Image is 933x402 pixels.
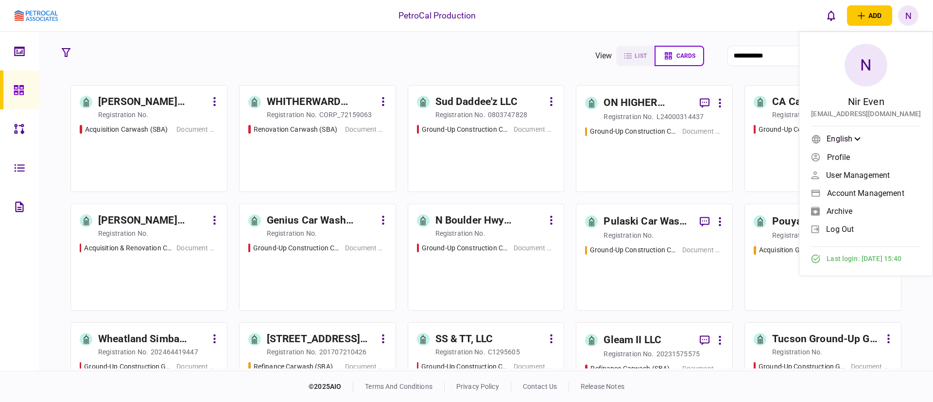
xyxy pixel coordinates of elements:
a: terms and conditions [365,383,432,390]
div: Refinance Carwash (SBA) [590,364,670,374]
div: registration no. [604,112,654,122]
div: [EMAIL_ADDRESS][DOMAIN_NAME] [811,109,921,119]
span: Account management [827,189,904,197]
div: Document Collection [682,126,724,137]
div: Sud Daddee'z LLC [435,94,518,110]
div: registration no. [267,347,317,357]
img: client company logo [15,10,58,21]
div: Document Collection [514,362,555,372]
div: Ground-Up Construction Carwash [422,243,509,253]
a: archive [811,204,921,218]
div: Document Collection [682,245,724,255]
div: Renovation Carwash (SBA) [254,124,337,135]
a: Account management [811,186,921,200]
div: Document Collection [176,243,218,253]
div: Document Collection [514,124,555,135]
a: Pouya Gas Station Acquisitionregistration no.Acquisition Gas Station (SBA)Document Collection [744,204,901,311]
div: Pulaski Car Wash Development [604,214,692,229]
div: Document Collection [345,243,386,253]
a: Genius Car Wash Orlandoregistration no.Ground-Up Construction CarwashDocument Collection [239,204,396,311]
div: Acquisition & Renovation Carwash (SBA) [84,243,172,253]
div: English [827,133,861,145]
div: WHITHERWARD DREAM, INC. [267,94,376,110]
div: CORP_72159063 [319,110,372,120]
div: Document Collection [682,364,724,374]
a: log out [811,222,921,236]
span: Profile [827,153,850,161]
a: Pulaski Car Wash Developmentregistration no.Ground-Up Construction Carwash (SBA) Document Collection [576,204,733,311]
a: contact us [523,383,557,390]
div: registration no. [267,228,317,238]
div: registration no. [772,230,822,240]
div: registration no. [772,347,822,357]
button: N [898,5,918,26]
div: N [845,44,887,87]
div: CA Carwash Development [772,94,881,110]
div: view [595,50,612,62]
div: Nir Even [848,94,884,109]
div: Ground-Up Construction Carwash [422,124,509,135]
div: registration no. [772,110,822,120]
a: privacy policy [456,383,499,390]
span: list [635,52,647,59]
div: Document Collection [176,124,218,135]
div: registration no. [98,228,148,238]
div: SS & TT, LLC [435,332,493,347]
div: Tucson Ground-Up Gas Station Development [772,332,881,347]
div: Refinance Carwash (SBA) [254,362,333,372]
div: registration no. [604,349,654,359]
div: Pouya Gas Station Acquisition [772,214,861,229]
div: registration no. [604,230,654,240]
div: registration no. [435,110,485,120]
div: Ground-Up Construction Carwash (SBA) [421,362,509,372]
div: Ground-Up Construction Carwash [253,243,340,253]
div: 201707210426 [319,347,367,357]
div: Ground-Up Construction Carwash (SBA) [590,126,677,137]
div: 0803747828 [488,110,527,120]
div: Gleam II LLC [604,332,661,348]
span: User management [826,171,890,179]
div: Ground-Up Construction Gas Station (SBA) [84,362,172,372]
a: Profile [811,150,921,164]
div: 202464419447 [151,347,198,357]
div: N Boulder Hwy Acquisition [435,213,544,228]
a: [PERSON_NAME] Cucamonga Acquisition and Conversionregistration no.Acquisition & Renovation Carwas... [70,204,227,311]
div: registration no. [98,110,148,120]
span: archive [827,207,852,215]
a: N Boulder Hwy Acquisitionregistration no.Ground-Up Construction CarwashDocument Collection [408,204,565,311]
div: Document Collection [345,362,386,372]
div: Ground-Up Construction Gas Station [759,362,846,372]
div: C1295605 [488,347,520,357]
a: User management [811,168,921,182]
a: WHITHERWARD DREAM, INC.registration no.CORP_72159063Renovation Carwash (SBA)Document Collection [239,85,396,192]
div: Genius Car Wash Orlando [267,213,376,228]
a: ON HIGHER GROUND, LLCregistration no.L24000314437Ground-Up Construction Carwash (SBA) Document Co... [576,85,733,192]
div: registration no. [435,228,485,238]
span: log out [826,225,854,233]
div: registration no. [267,110,317,120]
div: [PERSON_NAME] Cucamonga Acquisition and Conversion [98,213,207,228]
div: PetroCal Production [398,9,476,22]
div: registration no. [435,347,485,357]
div: Acquisition Carwash (SBA) [85,124,168,135]
div: Document Collection [514,243,555,253]
span: cards [676,52,695,59]
button: list [616,46,655,66]
div: L24000314437 [657,112,704,122]
button: open notifications list [821,5,841,26]
button: open adding identity options [847,5,892,26]
div: Document Collection [176,362,218,372]
div: registration no. [98,347,148,357]
div: Ground-Up Construction Carwash (SBA) [759,124,846,135]
div: Wheatland Simba Petroleum LLC [98,332,207,347]
div: Acquisition Gas Station (SBA) [759,245,846,255]
span: Last login : [DATE] 15:40 [827,254,901,264]
a: [PERSON_NAME] Acquisitionregistration no.Acquisition Carwash (SBA)Document Collection [70,85,227,192]
button: cards [655,46,704,66]
div: 20231575575 [657,349,700,359]
a: Sud Daddee'z LLCregistration no.0803747828Ground-Up Construction CarwashDocument Collection [408,85,565,192]
a: CA Carwash Developmentregistration no.Ground-Up Construction Carwash (SBA) Document Collection [744,85,901,192]
a: release notes [581,383,624,390]
div: [PERSON_NAME] Acquisition [98,94,207,110]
